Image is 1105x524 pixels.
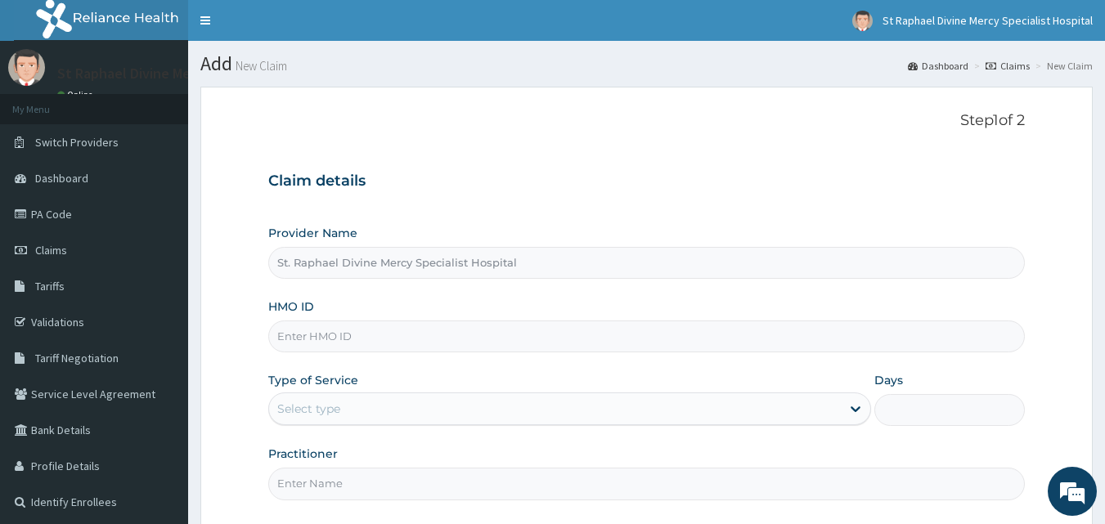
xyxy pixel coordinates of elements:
p: Step 1 of 2 [268,112,1026,130]
span: St Raphael Divine Mercy Specialist Hospital [883,13,1093,28]
a: Claims [986,59,1030,73]
input: Enter Name [268,468,1026,499]
label: Days [874,372,903,388]
img: User Image [8,49,45,86]
small: New Claim [232,60,287,72]
label: Practitioner [268,446,338,462]
p: St Raphael Divine Mercy Specialist Hospital [57,66,334,81]
label: HMO ID [268,298,314,315]
h1: Add [200,53,1093,74]
h3: Claim details [268,172,1026,190]
input: Enter HMO ID [268,320,1026,352]
label: Provider Name [268,225,357,241]
span: Tariffs [35,279,65,293]
img: User Image [852,11,873,31]
label: Type of Service [268,372,358,388]
a: Dashboard [908,59,968,73]
div: Select type [277,401,340,417]
span: Dashboard [35,171,88,186]
span: Switch Providers [35,135,119,150]
span: Claims [35,243,67,258]
li: New Claim [1031,59,1093,73]
span: Tariff Negotiation [35,351,119,365]
a: Online [57,89,97,101]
